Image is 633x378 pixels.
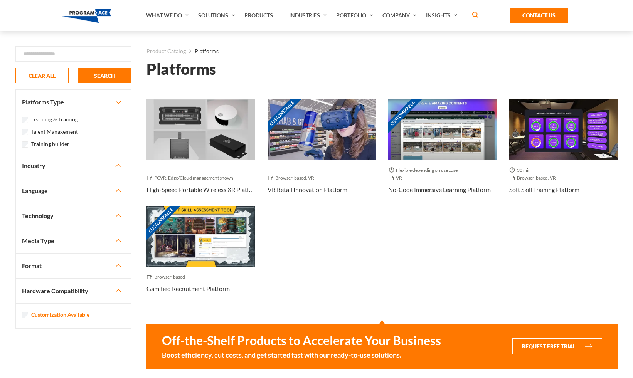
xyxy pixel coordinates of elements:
a: Product Catalog [146,46,186,56]
button: Language [16,178,131,203]
a: Customizable Thumbnail - Gamified recruitment platform Browser-based Gamified recruitment platform [146,206,255,305]
span: Browser-based, VR [268,174,317,182]
a: Thumbnail - High-Speed Portable Wireless XR Platform PCVR, Edge/Cloud management shown High-Speed... [146,99,255,206]
h3: Gamified recruitment platform [146,284,230,293]
a: Contact Us [510,8,568,23]
span: VR [388,174,405,182]
a: Thumbnail - Soft skill training platform 30 min Browser-based, VR Soft skill training platform [509,99,618,206]
span: 30 min [509,166,534,174]
h1: Platforms [146,62,216,76]
button: Industry [16,153,131,178]
input: Talent Management [22,129,28,135]
strong: Off-the-Shelf Products to Accelerate Your Business [162,333,441,348]
span: Flexible depending on use case [388,166,461,174]
span: PCVR, Edge/Cloud management shown [146,174,236,182]
label: Talent Management [31,128,78,136]
button: Technology [16,203,131,228]
h3: High-Speed Portable Wireless XR Platform [146,185,255,194]
h3: No-code Immersive Learning Platform [388,185,491,194]
span: Browser-based [146,273,188,281]
button: Media Type [16,228,131,253]
h3: Soft skill training platform [509,185,579,194]
input: Learning & Training [22,117,28,123]
input: Customization Available [22,312,28,318]
h3: VR Retail Innovation Platform [268,185,347,194]
li: Platforms [186,46,219,56]
label: Training builder [31,140,69,148]
span: Browser-based, VR [509,174,559,182]
label: Customization Available [31,311,89,319]
button: CLEAR ALL [15,68,69,83]
a: Customizable Thumbnail - VR Retail Innovation Platform Browser-based, VR VR Retail Innovation Pla... [268,99,376,206]
nav: breadcrumb [146,46,618,56]
button: Request Free Trial [512,338,602,354]
a: Customizable Thumbnail - No-code Immersive Learning Platform Flexible depending on use case VR No... [388,99,497,206]
label: Learning & Training [31,115,78,124]
button: Platforms Type [16,90,131,114]
button: Hardware Compatibility [16,279,131,303]
img: Program-Ace [62,9,111,23]
small: Boost efficiency, cut costs, and get started fast with our ready-to-use solutions. [162,350,441,360]
input: Training builder [22,141,28,148]
button: Format [16,254,131,278]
